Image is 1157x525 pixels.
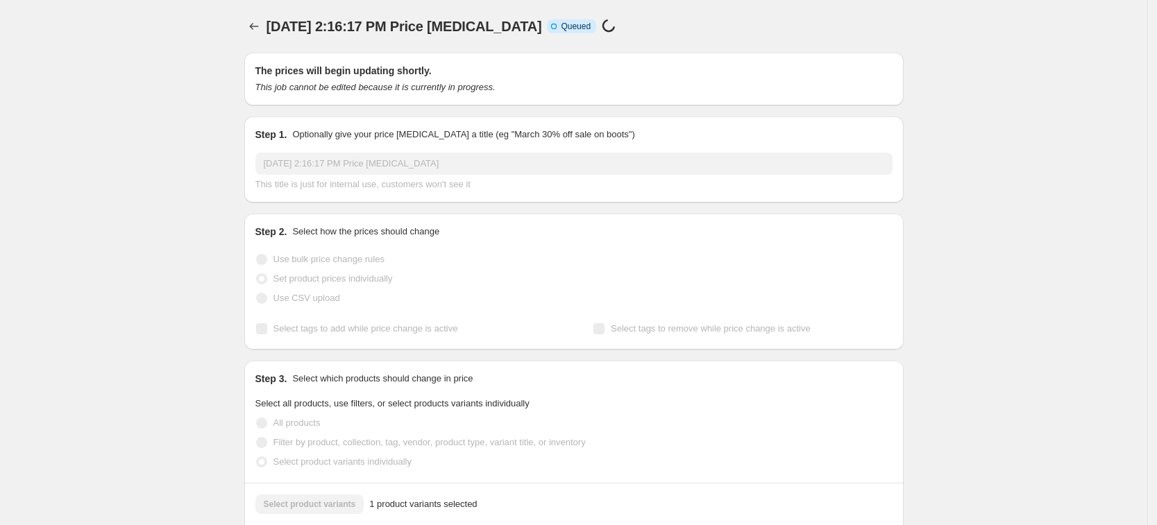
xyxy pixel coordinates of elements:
[273,293,340,303] span: Use CSV upload
[292,372,473,386] p: Select which products should change in price
[255,398,530,408] span: Select all products, use filters, or select products variants individually
[255,64,893,78] h2: The prices will begin updating shortly.
[273,323,458,334] span: Select tags to add while price change is active
[273,418,321,428] span: All products
[611,323,811,334] span: Select tags to remove while price change is active
[369,497,477,511] span: 1 product variants selected
[273,437,586,447] span: Filter by product, collection, tag, vendor, product type, variant title, or inventory
[255,82,496,92] i: This job cannot be edited because it is currently in progress.
[292,128,634,141] p: Optionally give your price [MEDICAL_DATA] a title (eg "March 30% off sale on boots")
[267,19,542,34] span: [DATE] 2:16:17 PM Price [MEDICAL_DATA]
[255,372,287,386] h2: Step 3.
[561,21,591,32] span: Queued
[292,225,439,239] p: Select how the prices should change
[255,225,287,239] h2: Step 2.
[273,254,385,264] span: Use bulk price change rules
[273,273,393,284] span: Set product prices individually
[255,153,893,175] input: 30% off holiday sale
[273,456,412,467] span: Select product variants individually
[244,17,264,36] button: Price change jobs
[255,179,471,189] span: This title is just for internal use, customers won't see it
[255,128,287,141] h2: Step 1.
